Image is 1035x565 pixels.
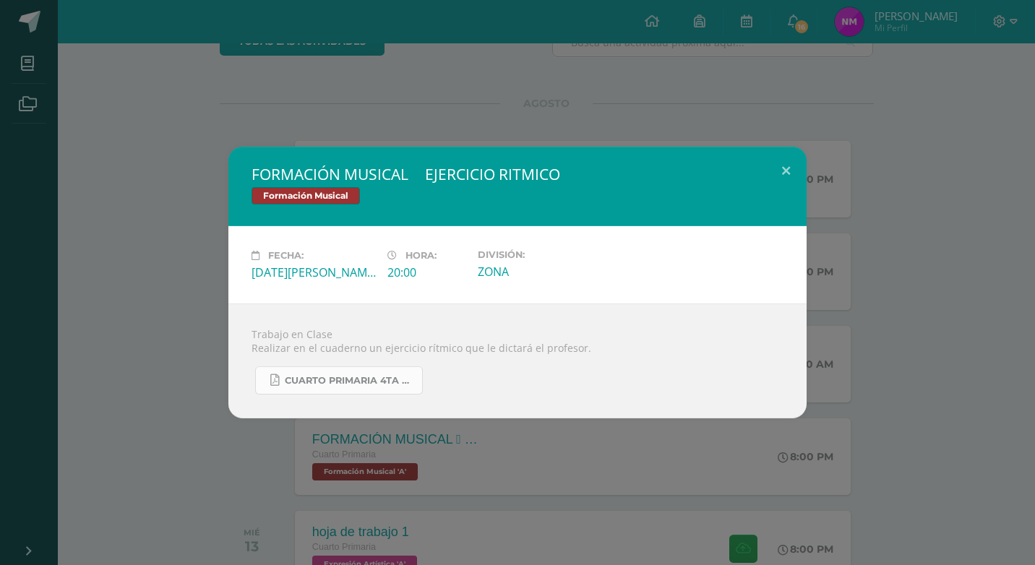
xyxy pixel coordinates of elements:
a: CUARTO PRIMARIA 4TA UNIDAD.pdf [255,366,423,394]
div: 20:00 [387,264,466,280]
label: División: [478,249,602,260]
span: Fecha: [268,250,304,261]
div: Trabajo en Clase Realizar en el cuaderno un ejercicio rítmico que le dictará el profesor. [228,303,807,418]
div: [DATE][PERSON_NAME] [252,264,376,280]
h2: FORMACIÓN MUSICAL  EJERCICIO RITMICO [252,164,783,184]
span: CUARTO PRIMARIA 4TA UNIDAD.pdf [285,375,415,387]
span: Hora: [405,250,437,261]
div: ZONA [478,264,602,280]
span: Formación Musical [252,187,360,204]
button: Close (Esc) [765,147,807,196]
